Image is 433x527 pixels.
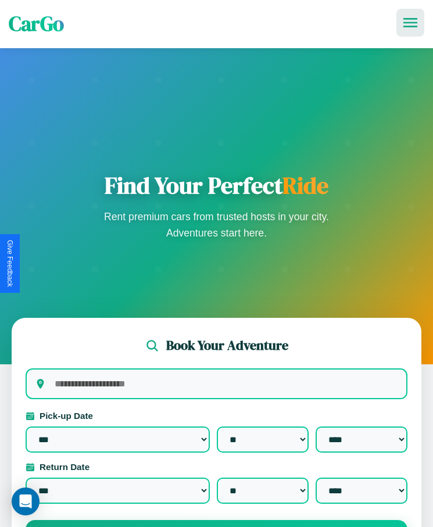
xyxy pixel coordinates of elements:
p: Rent premium cars from trusted hosts in your city. Adventures start here. [101,209,333,241]
span: Ride [282,170,328,201]
h1: Find Your Perfect [101,171,333,199]
div: Give Feedback [6,240,14,287]
label: Pick-up Date [26,411,407,421]
label: Return Date [26,462,407,472]
h2: Book Your Adventure [166,336,288,354]
div: Open Intercom Messenger [12,487,40,515]
span: CarGo [9,10,64,38]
